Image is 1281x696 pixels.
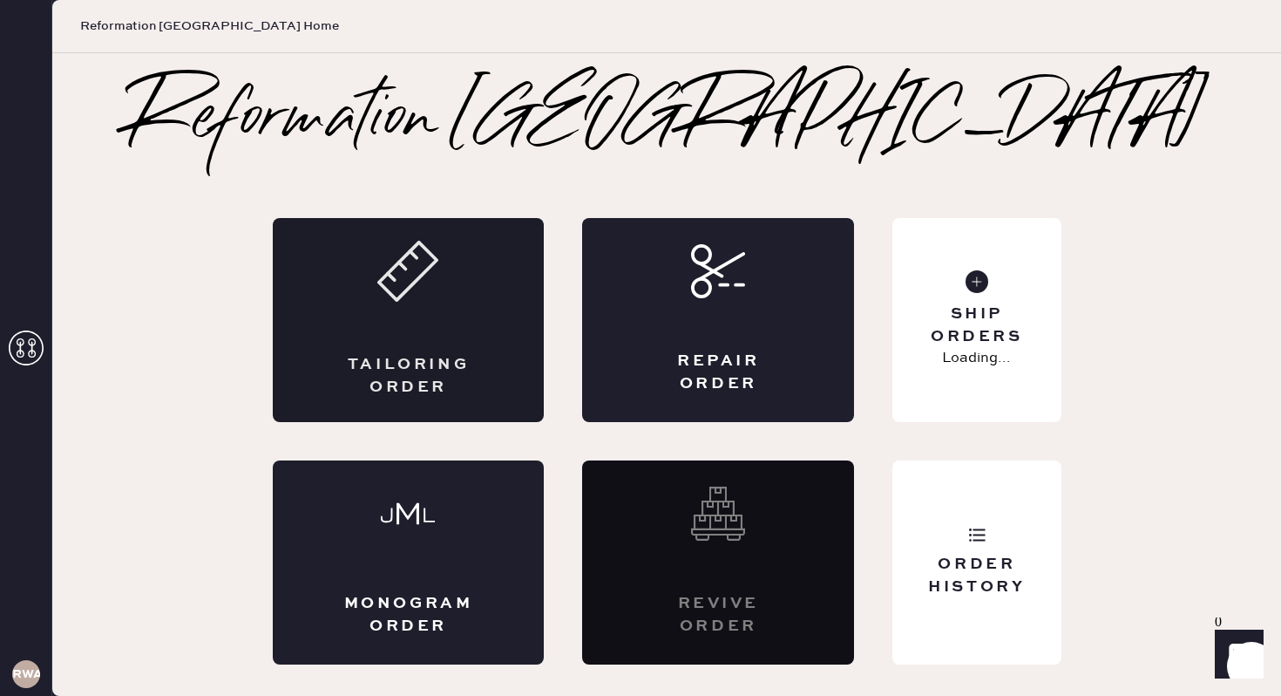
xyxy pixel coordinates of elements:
[1198,618,1273,693] iframe: Front Chat
[12,668,40,680] h3: RWA
[582,461,854,665] div: Interested? Contact us at care@hemster.co
[652,351,784,394] div: Repair Order
[942,348,1011,369] p: Loading...
[906,554,1047,597] div: Order History
[128,85,1206,155] h2: Reformation [GEOGRAPHIC_DATA]
[342,354,475,398] div: Tailoring Order
[80,17,339,35] span: Reformation [GEOGRAPHIC_DATA] Home
[342,593,475,637] div: Monogram Order
[652,593,784,637] div: Revive order
[906,304,1047,347] div: Ship Orders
